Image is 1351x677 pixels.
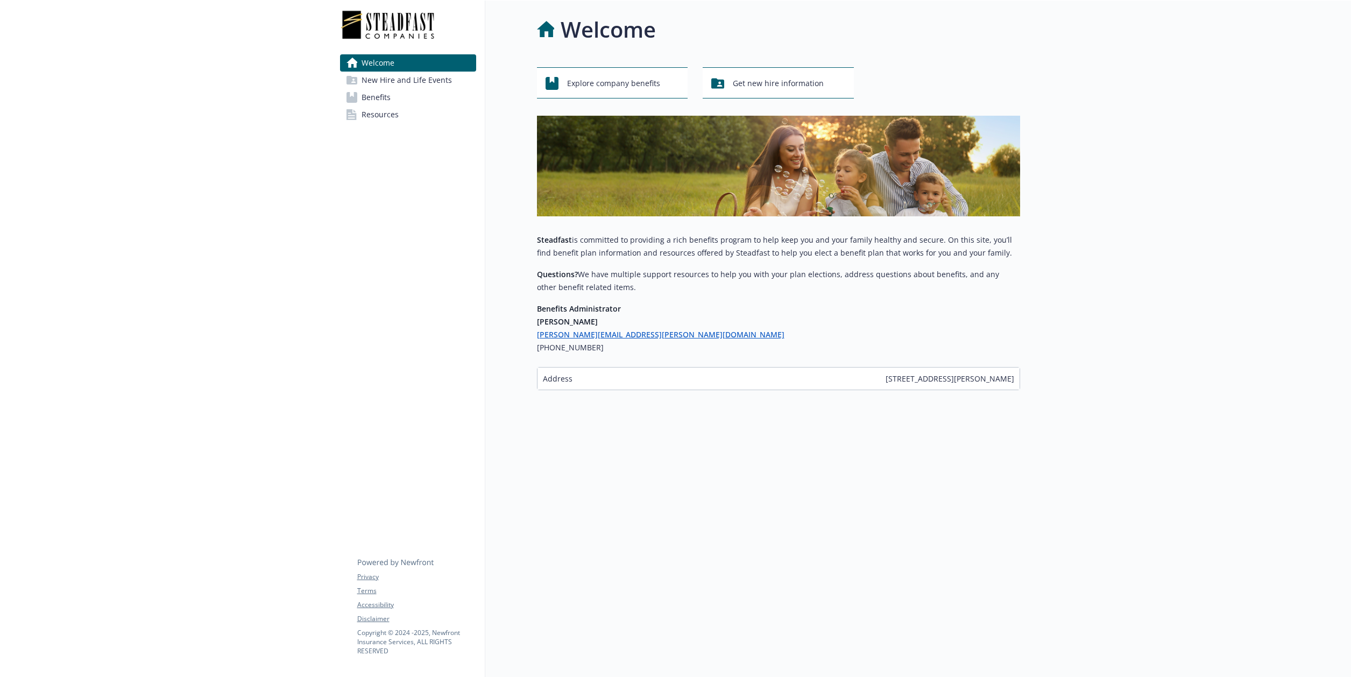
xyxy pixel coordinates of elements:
[340,72,476,89] a: New Hire and Life Events
[362,106,399,123] span: Resources
[357,586,476,596] a: Terms
[340,89,476,106] a: Benefits
[733,73,824,94] span: Get new hire information
[340,54,476,72] a: Welcome
[537,67,688,98] button: Explore company benefits
[537,235,572,245] strong: Steadfast
[537,116,1020,216] img: overview page banner
[362,72,452,89] span: New Hire and Life Events
[537,268,1020,294] p: We have multiple support resources to help you with your plan elections, address questions about ...
[543,373,572,384] span: Address
[340,106,476,123] a: Resources
[357,614,476,624] a: Disclaimer
[886,373,1014,384] span: [STREET_ADDRESS][PERSON_NAME]
[537,304,621,314] strong: Benefits Administrator
[561,13,656,46] h1: Welcome
[357,628,476,655] p: Copyright © 2024 - 2025 , Newfront Insurance Services, ALL RIGHTS RESERVED
[537,269,578,279] strong: Questions?
[357,600,476,610] a: Accessibility
[357,572,476,582] a: Privacy
[567,73,660,94] span: Explore company benefits
[703,67,854,98] button: Get new hire information
[537,329,784,340] a: [PERSON_NAME][EMAIL_ADDRESS][PERSON_NAME][DOMAIN_NAME]
[362,89,391,106] span: Benefits
[362,54,394,72] span: Welcome
[537,234,1020,259] p: is committed to providing a rich benefits program to help keep you and your family healthy and se...
[537,316,598,327] strong: [PERSON_NAME]
[537,341,1020,354] h6: [PHONE_NUMBER]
